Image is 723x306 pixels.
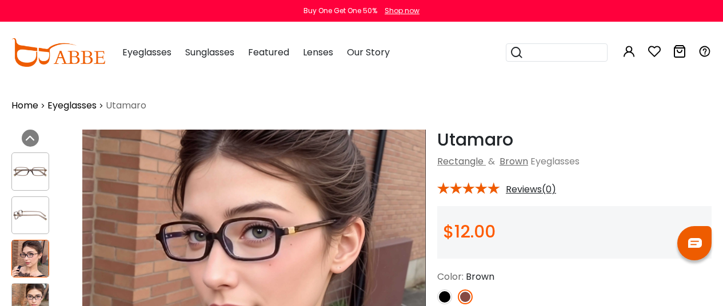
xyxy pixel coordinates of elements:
span: Utamaro [106,99,146,112]
img: abbeglasses.com [11,38,105,67]
span: $12.00 [443,219,496,244]
span: Lenses [303,46,333,59]
span: Sunglasses [185,46,234,59]
a: Brown [500,155,528,168]
a: Eyeglasses [47,99,97,112]
span: Eyeglasses [530,155,580,168]
span: Our Story [347,46,390,59]
span: Color: [437,270,464,283]
span: Brown [466,270,494,283]
div: Shop now [385,6,420,16]
img: Utamaro Brown TR Eyeglasses , UniversalBridgeFit Frames from ABBE Glasses [12,240,49,277]
a: Shop now [379,6,420,15]
div: Buy One Get One 50% [303,6,377,16]
span: Eyeglasses [122,46,171,59]
img: Utamaro Brown TR Eyeglasses , UniversalBridgeFit Frames from ABBE Glasses [12,206,49,224]
a: Rectangle [437,155,484,168]
h1: Utamaro [437,130,712,150]
img: chat [688,238,702,248]
span: & [486,155,497,168]
a: Home [11,99,38,112]
span: Featured [248,46,289,59]
span: Reviews(0) [506,184,556,195]
img: Utamaro Brown TR Eyeglasses , UniversalBridgeFit Frames from ABBE Glasses [12,162,49,180]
